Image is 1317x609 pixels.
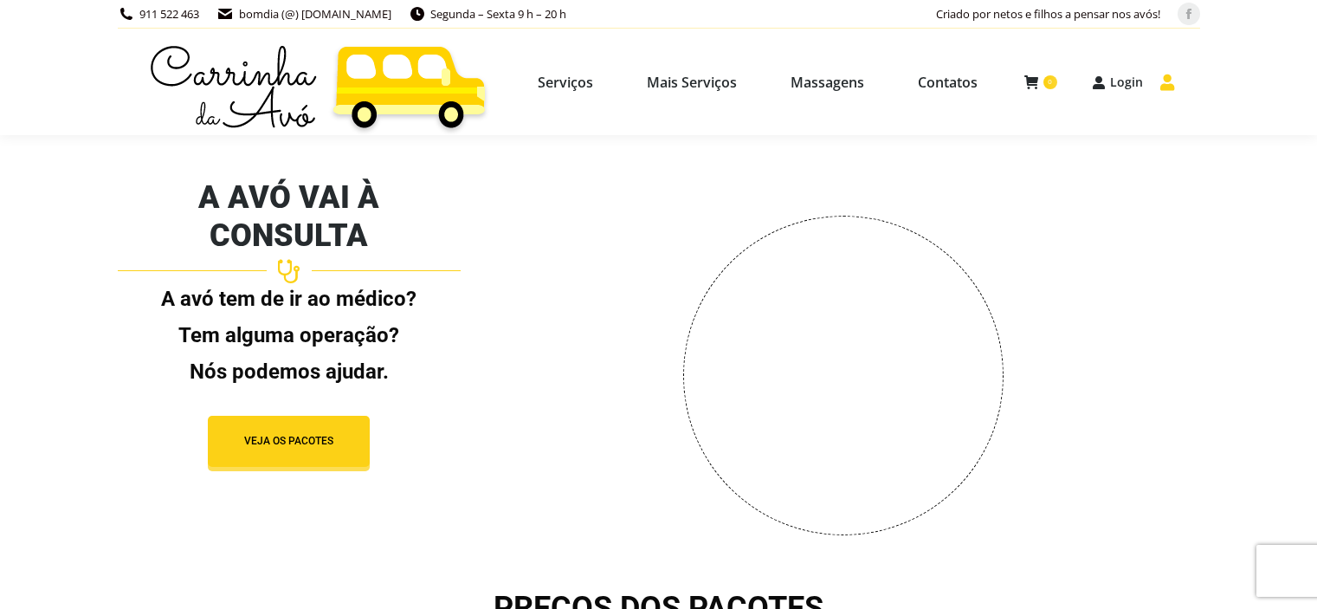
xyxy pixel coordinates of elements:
a: Mais Serviços [624,44,759,120]
button: VEJA OS PACOTES [208,416,370,467]
p: Nós podemos ajudar. [118,358,462,385]
span: Segunda – Sexta 9 h – 20 h [409,6,567,23]
a: Contatos [895,44,1000,120]
a: Massagens [768,44,887,120]
a: Login [1092,75,1143,90]
a: Facebook page opens in new window [1178,3,1200,25]
span: bomdia (@) [DOMAIN_NAME] [216,6,391,23]
p: Criado por netos e filhos a pensar nos avós! [936,6,1160,23]
div: A avó tem de ir ao médico? [118,285,462,385]
span: Massagens [791,74,864,91]
span: Mais Serviços [647,74,737,91]
h2: A AVÓ VAI À CONSULTA [118,178,462,255]
p: Tem alguma operação? [118,321,462,349]
span: Contatos [918,74,978,91]
a: Serviços [515,44,616,120]
span: 911 522 463 [118,6,200,23]
span: VEJA OS PACOTES [244,434,333,449]
img: Carrinha da Avó [144,29,494,135]
a: 0 [1024,75,1057,90]
span: 0 [1043,75,1057,89]
span: Serviços [538,74,593,91]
